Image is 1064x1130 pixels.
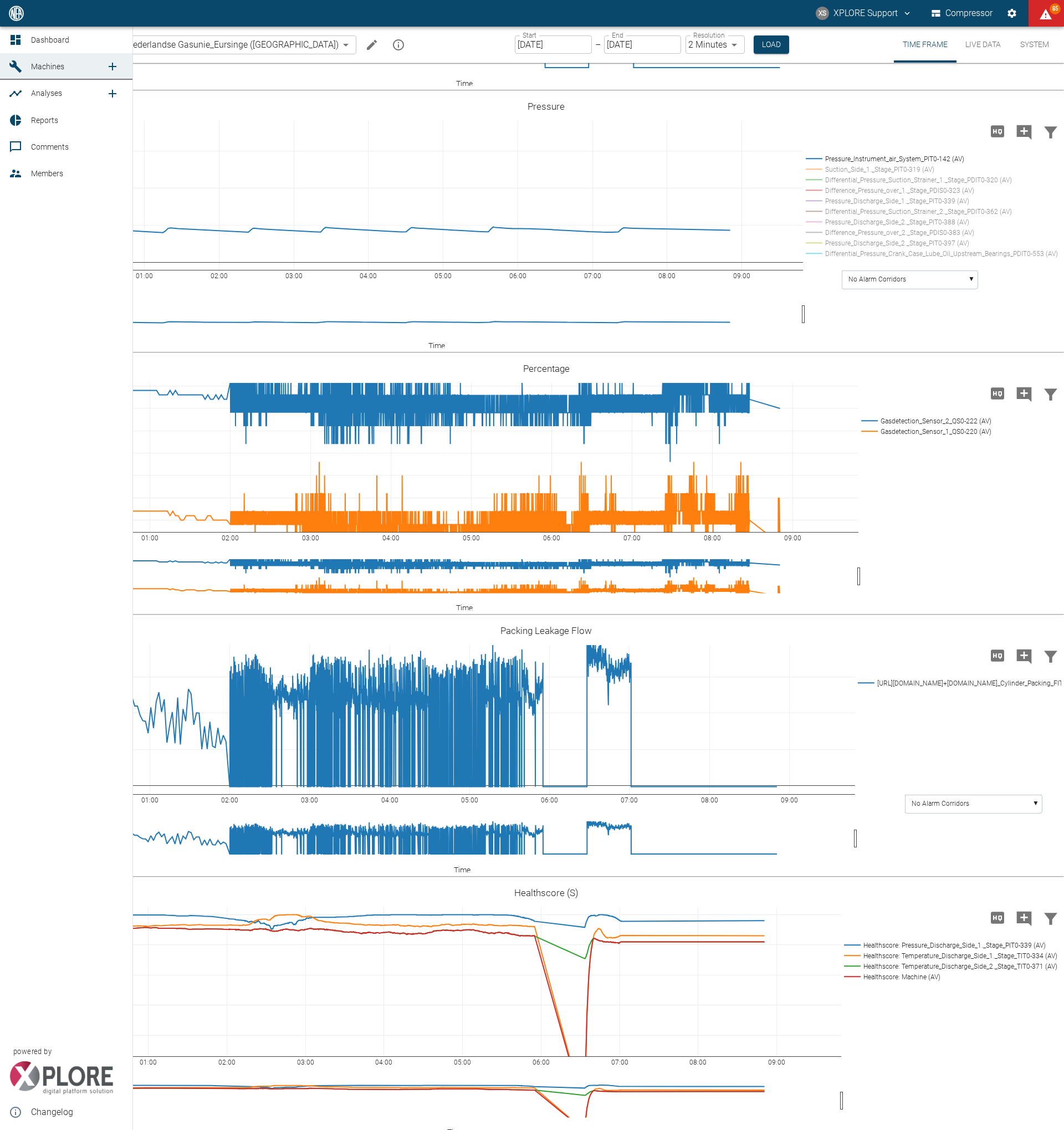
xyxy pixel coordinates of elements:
[612,30,623,40] label: End
[9,1061,114,1095] img: Xplore Logo
[101,55,124,78] a: new /machines
[814,3,914,23] button: compressors@neaxplore.com
[984,912,1011,922] span: Load high Res
[361,34,383,56] button: Edit machine
[1010,27,1060,63] button: System
[41,38,339,52] a: 909000886_ N.V. Nederlandse Gasunie_Eursinge ([GEOGRAPHIC_DATA])
[515,35,592,54] input: MM/DD/YYYY
[595,38,601,51] p: –
[387,34,410,56] button: mission info
[1011,379,1037,408] button: Add comment
[1011,903,1037,932] button: Add comment
[604,35,681,54] input: MM/DD/YYYY
[984,387,1011,398] span: Load high Res
[984,125,1011,136] span: Load high Res
[754,35,789,54] button: Load
[59,38,339,51] span: 909000886_ N.V. Nederlandse Gasunie_Eursinge ([GEOGRAPHIC_DATA])
[1011,641,1037,670] button: Add comment
[956,27,1010,63] button: Live Data
[1037,903,1064,932] button: Filter Chart Data
[1011,117,1037,146] button: Add comment
[912,800,969,807] text: No Alarm Corridors
[31,1106,124,1119] span: Changelog
[1050,3,1061,14] span: 85
[101,83,124,105] a: new /analyses/list/0
[1037,641,1064,670] button: Filter Chart Data
[523,30,536,40] label: Start
[894,27,956,63] button: Time Frame
[984,650,1011,660] span: Load high Res
[31,89,62,98] span: Analyses
[13,1046,52,1057] span: powered by
[686,35,745,54] div: 2 Minutes
[816,7,829,20] div: XS
[31,142,69,151] span: Comments
[31,169,63,178] span: Members
[929,3,995,23] button: Compressor
[31,116,58,125] span: Reports
[1002,3,1022,23] button: Settings
[1037,379,1064,408] button: Filter Chart Data
[31,35,69,44] span: Dashboard
[693,30,724,40] label: Resolution
[31,62,64,71] span: Machines
[1037,117,1064,146] button: Filter Chart Data
[848,275,906,283] text: No Alarm Corridors
[8,6,25,21] img: logo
